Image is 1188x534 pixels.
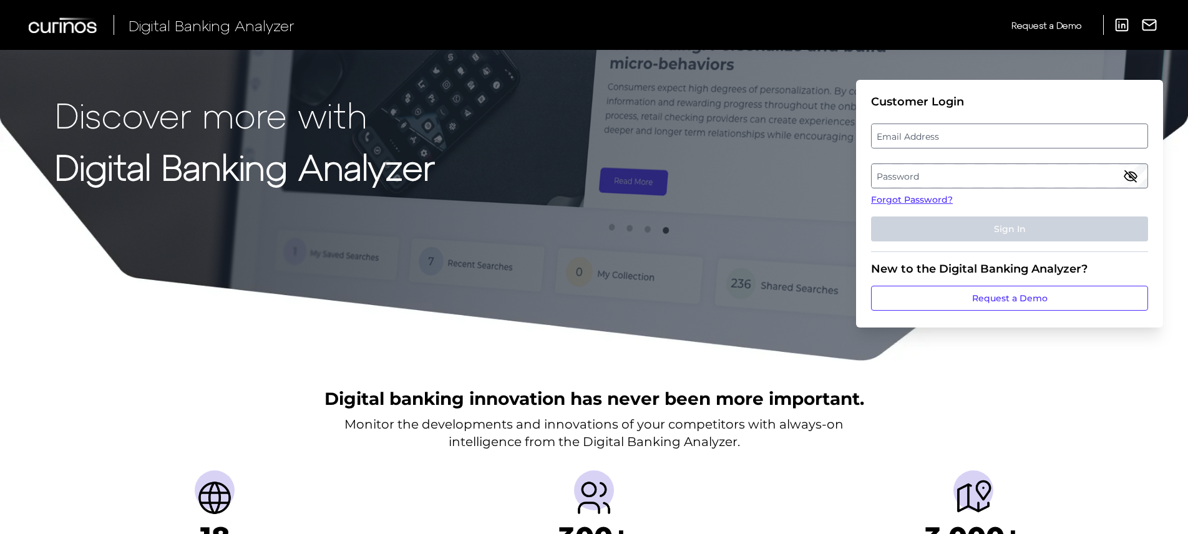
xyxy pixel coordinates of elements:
img: Journeys [953,478,993,518]
span: Digital Banking Analyzer [129,16,295,34]
p: Monitor the developments and innovations of your competitors with always-on intelligence from the... [344,415,844,450]
div: New to the Digital Banking Analyzer? [871,262,1148,276]
button: Sign In [871,216,1148,241]
h2: Digital banking innovation has never been more important. [324,387,864,410]
img: Countries [195,478,235,518]
strong: Digital Banking Analyzer [55,145,435,187]
img: Providers [574,478,614,518]
p: Discover more with [55,95,435,134]
img: Curinos [29,17,99,33]
a: Request a Demo [1011,15,1081,36]
label: Email Address [872,125,1147,147]
span: Request a Demo [1011,20,1081,31]
a: Request a Demo [871,286,1148,311]
label: Password [872,165,1147,187]
a: Forgot Password? [871,193,1148,206]
div: Customer Login [871,95,1148,109]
